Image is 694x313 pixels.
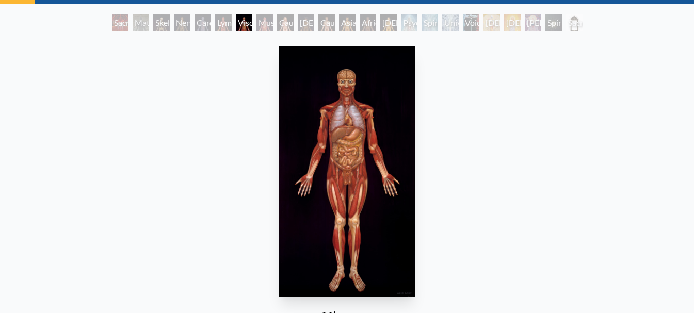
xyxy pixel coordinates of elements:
[401,14,417,31] div: Psychic Energy System
[442,14,459,31] div: Universal Mind Lattice
[483,14,500,31] div: [DEMOGRAPHIC_DATA]
[318,14,335,31] div: Caucasian Man
[133,14,149,31] div: Material World
[525,14,541,31] div: [PERSON_NAME]
[380,14,397,31] div: [DEMOGRAPHIC_DATA] Woman
[236,14,252,31] div: Viscera
[277,14,294,31] div: Caucasian Woman
[112,14,128,31] div: Sacred Mirrors Room, [GEOGRAPHIC_DATA]
[153,14,170,31] div: Skeletal System
[463,14,479,31] div: Void Clear Light
[360,14,376,31] div: African Man
[195,14,211,31] div: Cardiovascular System
[279,46,415,297] img: 6-Viscera-1979-Alex-Grey-watermarked.jpg
[256,14,273,31] div: Muscle System
[504,14,521,31] div: [DEMOGRAPHIC_DATA]
[215,14,232,31] div: Lymphatic System
[174,14,190,31] div: Nervous System
[566,14,583,31] div: Sacred Mirrors Frame
[422,14,438,31] div: Spiritual Energy System
[545,14,562,31] div: Spiritual World
[339,14,356,31] div: Asian Man
[298,14,314,31] div: [DEMOGRAPHIC_DATA] Woman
